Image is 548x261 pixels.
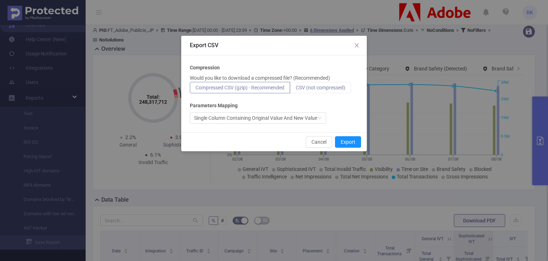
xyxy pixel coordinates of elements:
b: Compression [190,64,220,72]
button: Cancel [306,136,332,148]
button: Close [347,36,367,56]
span: Compressed CSV (gzip) - Recommended [196,85,284,90]
div: Single Column Containing Original Value And New Value [194,113,317,123]
span: CSV (not compressed) [296,85,345,90]
button: Export [335,136,361,148]
i: icon: close [354,43,360,48]
p: Would you like to download a compressed file? (Recommended) [190,74,330,82]
i: icon: down [318,116,322,121]
div: Export CSV [190,41,358,49]
b: Parameters Mapping [190,102,238,109]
